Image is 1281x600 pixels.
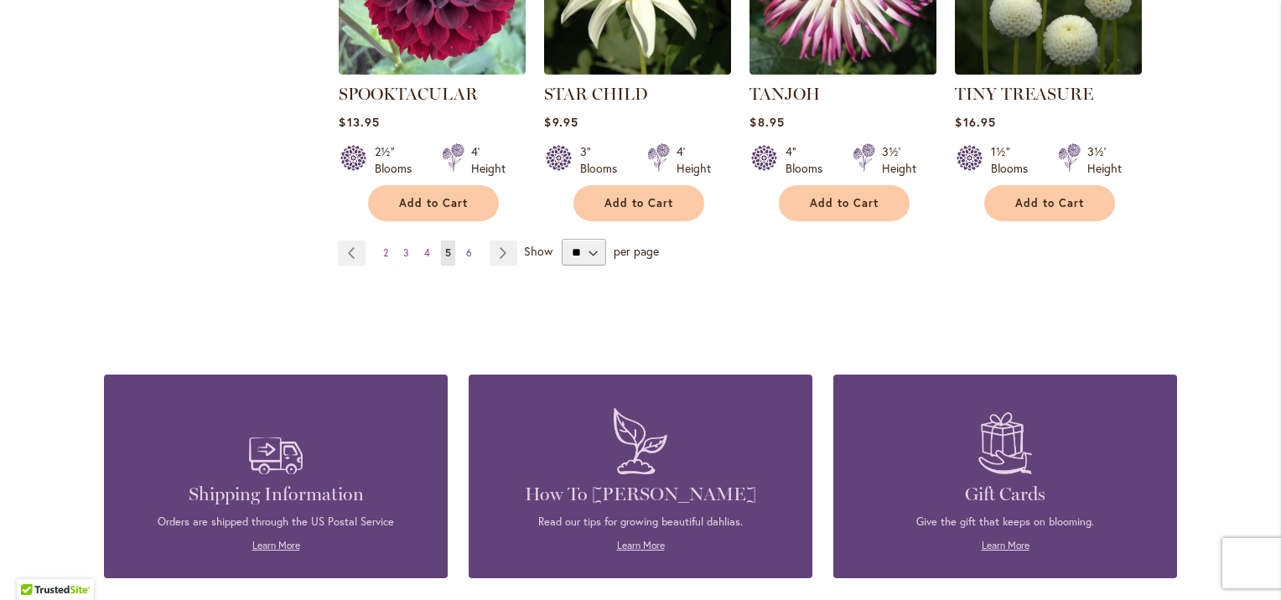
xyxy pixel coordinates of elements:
[252,539,300,551] a: Learn More
[810,196,879,210] span: Add to Cart
[604,196,673,210] span: Add to Cart
[544,84,648,104] a: STAR CHILD
[466,246,472,259] span: 6
[368,185,499,221] button: Add to Cart
[786,143,832,177] div: 4" Blooms
[339,62,526,78] a: Spooktacular
[424,246,430,259] span: 4
[494,483,787,506] h4: How To [PERSON_NAME]
[617,539,665,551] a: Learn More
[1015,196,1084,210] span: Add to Cart
[573,185,704,221] button: Add to Cart
[614,243,659,259] span: per page
[677,143,711,177] div: 4' Height
[420,241,434,266] a: 4
[399,241,413,266] a: 3
[375,143,422,177] div: 2½" Blooms
[339,114,379,130] span: $13.95
[544,62,731,78] a: STAR CHILD
[383,246,388,259] span: 2
[882,143,916,177] div: 3½' Height
[339,84,478,104] a: SPOOKTACULAR
[445,246,451,259] span: 5
[749,62,936,78] a: TANJOH
[955,84,1093,104] a: TINY TREASURE
[1087,143,1122,177] div: 3½' Height
[399,196,468,210] span: Add to Cart
[379,241,392,266] a: 2
[982,539,1029,551] a: Learn More
[13,541,60,587] iframe: Launch Accessibility Center
[129,483,423,506] h4: Shipping Information
[991,143,1038,177] div: 1½" Blooms
[749,114,784,130] span: $8.95
[403,246,409,259] span: 3
[984,185,1115,221] button: Add to Cart
[524,243,552,259] span: Show
[749,84,820,104] a: TANJOH
[955,62,1142,78] a: TINY TREASURE
[580,143,627,177] div: 3" Blooms
[858,483,1152,506] h4: Gift Cards
[858,515,1152,530] p: Give the gift that keeps on blooming.
[129,515,423,530] p: Orders are shipped through the US Postal Service
[779,185,910,221] button: Add to Cart
[544,114,578,130] span: $9.95
[471,143,506,177] div: 4' Height
[494,515,787,530] p: Read our tips for growing beautiful dahlias.
[462,241,476,266] a: 6
[955,114,995,130] span: $16.95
